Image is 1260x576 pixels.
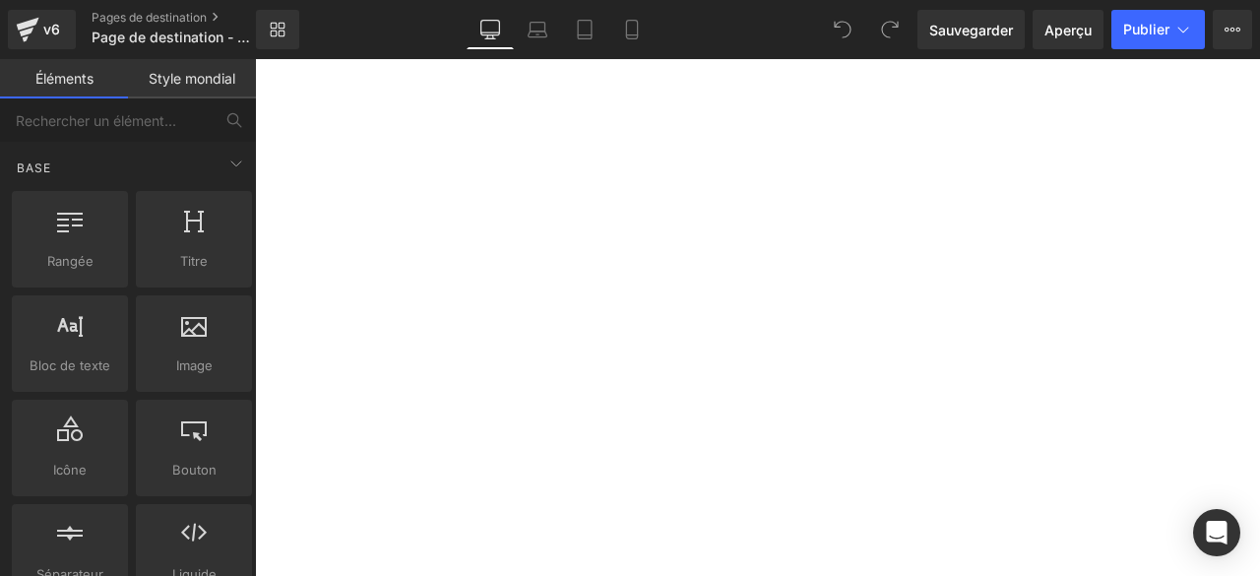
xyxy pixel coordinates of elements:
[870,10,910,49] button: Refaire
[1123,21,1169,37] font: Publier
[17,160,51,175] font: Base
[92,10,288,26] a: Pages de destination
[1044,22,1092,38] font: Aperçu
[608,10,656,49] a: Mobile
[176,357,213,373] font: Image
[1033,10,1103,49] a: Aperçu
[256,10,299,49] a: Nouvelle bibliothèque
[514,10,561,49] a: Ordinateur portable
[53,462,87,478] font: Icône
[30,357,110,373] font: Bloc de texte
[180,253,208,269] font: Titre
[35,70,94,87] font: Éléments
[92,29,342,45] font: Page de destination - [DATE] 22:51:52
[561,10,608,49] a: Comprimé
[43,21,60,37] font: v6
[929,22,1013,38] font: Sauvegarder
[47,253,94,269] font: Rangée
[8,10,76,49] a: v6
[823,10,862,49] button: Défaire
[149,70,235,87] font: Style mondial
[172,462,217,478] font: Bouton
[1111,10,1205,49] button: Publier
[1213,10,1252,49] button: Plus
[92,10,207,25] font: Pages de destination
[467,10,514,49] a: Bureau
[1193,509,1240,556] div: Open Intercom Messenger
